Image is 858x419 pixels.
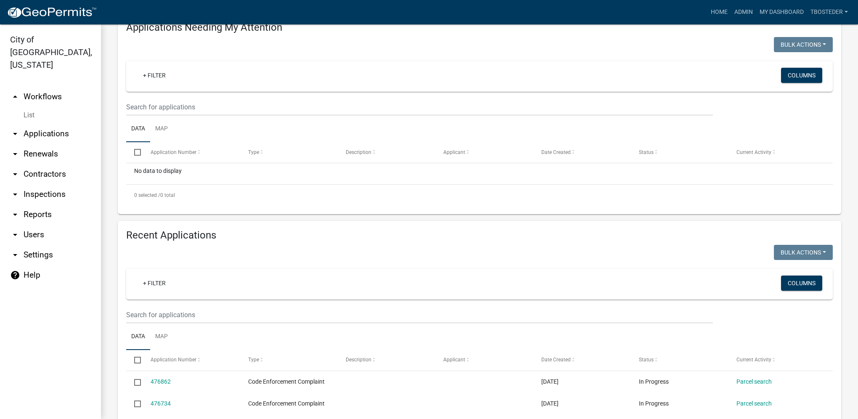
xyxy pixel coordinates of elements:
datatable-header-cell: Type [240,142,338,162]
datatable-header-cell: Select [126,350,142,370]
i: arrow_drop_down [10,129,20,139]
span: 0 selected / [134,192,160,198]
datatable-header-cell: Select [126,142,142,162]
span: Application Number [151,149,196,155]
datatable-header-cell: Application Number [142,142,240,162]
a: Data [126,116,150,143]
span: Code Enforcement Complaint [248,400,325,407]
a: Data [126,324,150,350]
span: Description [346,149,371,155]
datatable-header-cell: Applicant [435,142,533,162]
a: Parcel search [736,400,772,407]
a: Admin [731,4,756,20]
span: Applicant [443,149,465,155]
span: Applicant [443,357,465,363]
span: 09/10/2025 [541,400,559,407]
span: Application Number [151,357,196,363]
span: Type [248,149,259,155]
a: tbosteder [807,4,851,20]
input: Search for applications [126,306,713,324]
button: Bulk Actions [774,245,833,260]
i: help [10,270,20,280]
span: Status [639,149,654,155]
span: In Progress [639,378,669,385]
a: Parcel search [736,378,772,385]
span: 09/10/2025 [541,378,559,385]
span: Type [248,357,259,363]
datatable-header-cell: Type [240,350,338,370]
a: My Dashboard [756,4,807,20]
i: arrow_drop_down [10,149,20,159]
datatable-header-cell: Description [338,142,435,162]
datatable-header-cell: Description [338,350,435,370]
i: arrow_drop_down [10,250,20,260]
datatable-header-cell: Application Number [142,350,240,370]
datatable-header-cell: Status [631,142,728,162]
a: 476734 [151,400,171,407]
datatable-header-cell: Status [631,350,728,370]
button: Columns [781,68,822,83]
a: + Filter [136,68,172,83]
datatable-header-cell: Date Created [533,142,630,162]
a: Map [150,324,173,350]
span: Current Activity [736,149,771,155]
a: Map [150,116,173,143]
a: 476862 [151,378,171,385]
div: No data to display [126,163,833,184]
datatable-header-cell: Current Activity [728,350,826,370]
datatable-header-cell: Current Activity [728,142,826,162]
span: In Progress [639,400,669,407]
i: arrow_drop_down [10,209,20,220]
span: Date Created [541,357,571,363]
a: Home [707,4,731,20]
span: Date Created [541,149,571,155]
a: + Filter [136,276,172,291]
span: Status [639,357,654,363]
i: arrow_drop_down [10,230,20,240]
span: Current Activity [736,357,771,363]
datatable-header-cell: Applicant [435,350,533,370]
span: Code Enforcement Complaint [248,378,325,385]
i: arrow_drop_down [10,189,20,199]
div: 0 total [126,185,833,206]
h4: Recent Applications [126,229,833,241]
span: Description [346,357,371,363]
i: arrow_drop_down [10,169,20,179]
datatable-header-cell: Date Created [533,350,630,370]
button: Bulk Actions [774,37,833,52]
i: arrow_drop_up [10,92,20,102]
input: Search for applications [126,98,713,116]
button: Columns [781,276,822,291]
h4: Applications Needing My Attention [126,21,833,34]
